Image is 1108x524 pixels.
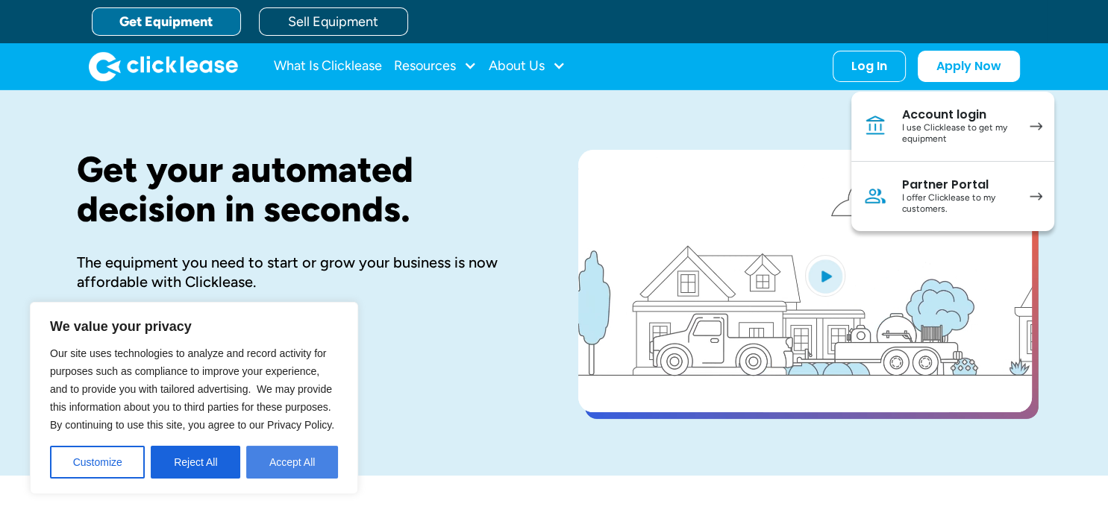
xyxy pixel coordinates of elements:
div: The equipment you need to start or grow your business is now affordable with Clicklease. [77,253,530,291]
a: open lightbox [578,150,1032,412]
div: We value your privacy [30,302,358,494]
nav: Log In [851,92,1054,231]
img: Person icon [863,184,887,208]
img: Blue play button logo on a light blue circular background [805,255,845,297]
div: About Us [489,51,566,81]
p: We value your privacy [50,318,338,335]
a: What Is Clicklease [274,51,382,81]
img: Clicklease logo [89,51,238,81]
div: Log In [851,59,887,74]
a: Get Equipment [92,7,241,36]
a: home [89,51,238,81]
a: Apply Now [918,51,1020,82]
img: arrow [1030,192,1042,201]
span: Our site uses technologies to analyze and record activity for purposes such as compliance to impr... [50,347,334,431]
div: Resources [394,51,477,81]
img: arrow [1030,122,1042,130]
button: Accept All [246,446,338,479]
h1: Get your automated decision in seconds. [77,150,530,229]
a: Account loginI use Clicklease to get my equipment [851,92,1054,162]
button: Customize [50,446,145,479]
a: Sell Equipment [259,7,408,36]
div: Partner Portal [902,177,1015,192]
img: Bank icon [863,114,887,138]
div: Account login [902,107,1015,122]
div: I offer Clicklease to my customers. [902,192,1015,215]
button: Reject All [151,446,240,479]
div: I use Clicklease to get my equipment [902,122,1015,145]
a: Partner PortalI offer Clicklease to my customers. [851,162,1054,231]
